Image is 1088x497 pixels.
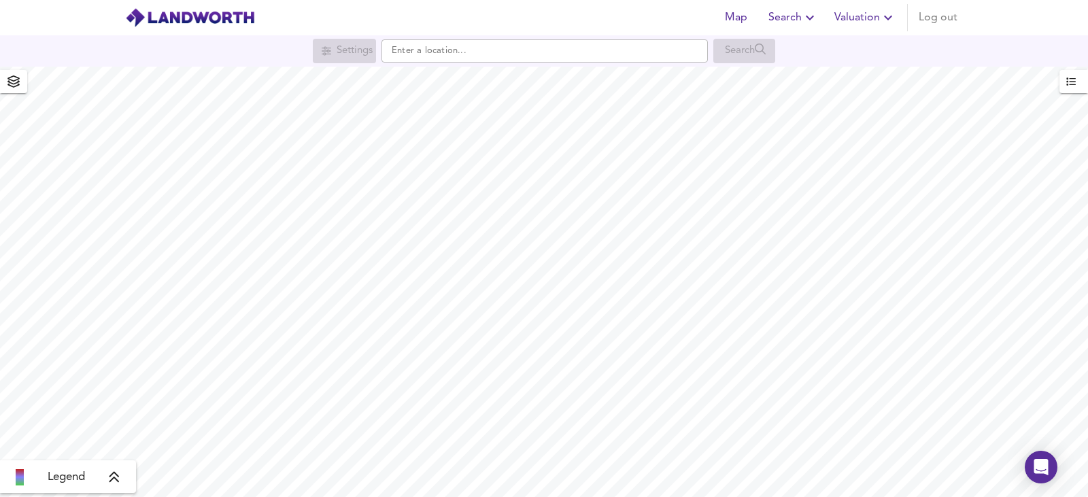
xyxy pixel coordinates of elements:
input: Enter a location... [381,39,708,63]
div: Open Intercom Messenger [1025,451,1057,483]
span: Legend [48,469,85,485]
button: Log out [913,4,963,31]
button: Map [714,4,758,31]
span: Log out [919,8,957,27]
span: Map [719,8,752,27]
img: logo [125,7,255,28]
div: Search for a location first or explore the map [713,39,775,63]
button: Valuation [829,4,902,31]
span: Valuation [834,8,896,27]
span: Search [768,8,818,27]
button: Search [763,4,823,31]
div: Search for a location first or explore the map [313,39,376,63]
